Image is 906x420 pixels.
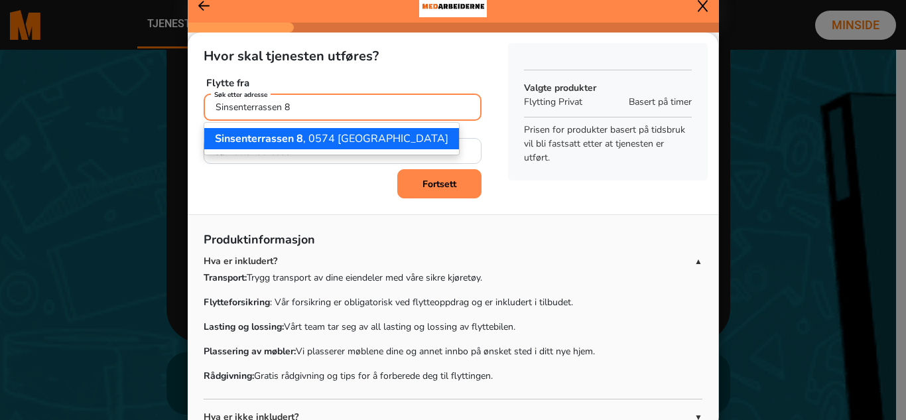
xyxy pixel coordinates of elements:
[524,82,596,94] b: Valgte produkter
[694,255,702,267] span: ▲
[204,296,270,309] strong: Flytteforsikring
[204,344,702,358] p: Vi plasserer møblene dine og annet innbo på ønsket sted i ditt nye hjem.
[206,76,249,90] b: Flytte fra
[204,271,247,284] strong: Transport:
[204,369,702,383] p: Gratis rådgivning og tips for å forberede deg til flyttingen.
[204,345,296,358] strong: Plassering av møbler:
[215,131,448,146] ngb-highlight: , 0574 [GEOGRAPHIC_DATA]
[422,178,456,190] b: Fortsett
[206,121,247,134] b: Flytte til
[524,123,692,165] p: Prisen for produkter basert på tidsbruk vil bli fastsatt etter at tjenesten er utført.
[397,169,482,198] button: Fortsett
[204,254,694,268] p: Hva er inkludert?
[204,48,482,64] h5: Hvor skal tjenesten utføres?
[215,131,303,146] span: Sinsenterrassen 8
[524,95,622,109] p: Flytting Privat
[204,231,702,254] p: Produktinformasjon
[204,271,702,285] p: Trygg transport av dine eiendeler med våre sikre kjøretøy.
[204,320,284,333] strong: Lasting og lossing:
[204,370,254,382] strong: Rådgivning:
[204,295,702,309] p: : Vår forsikring er obligatorisk ved flytteoppdrag og er inkludert i tilbudet.
[629,95,692,109] span: Basert på timer
[204,320,702,334] p: Vårt team tar seg av all lasting og lossing av flyttebilen.
[204,94,482,121] input: Søk...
